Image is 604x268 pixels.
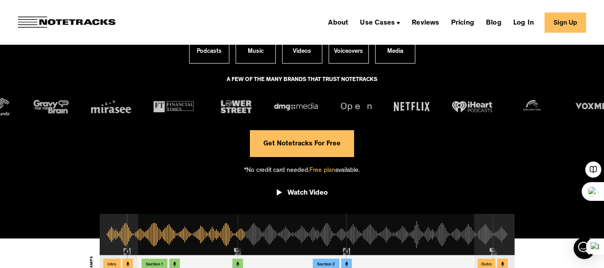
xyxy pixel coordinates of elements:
div: Watch Video [287,189,328,198]
a: Reviews [408,15,443,30]
div: Videos [293,43,311,63]
a: Blog [482,15,505,30]
div: Voiceovers [334,43,363,63]
a: Sign Up [545,13,586,33]
div: Music [248,43,264,63]
a: Log In [510,15,537,30]
div: Podcasts [197,43,222,63]
a: open lightbox [277,182,328,207]
div: A FEW OF THE MANY BRANDS THAT TRUST NOTETRACKS [227,72,377,97]
div: Use Cases [356,15,404,30]
div: *No credit card needed. available. [244,157,360,183]
div: Use Cases [360,20,395,27]
div: Media [387,43,403,63]
a: Get Notetracks For Free [250,130,354,157]
a: Pricing [448,15,478,30]
span: Free plan [309,167,335,174]
a: About [325,15,352,30]
div: Open Intercom Messenger [574,238,595,259]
